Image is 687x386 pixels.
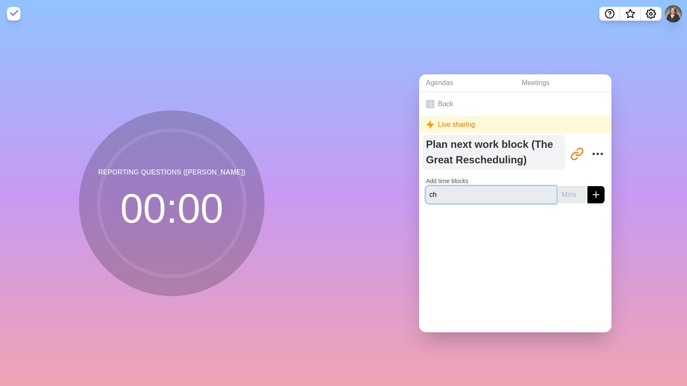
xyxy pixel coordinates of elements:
[419,74,515,92] a: Agendas
[599,7,620,21] button: Help
[426,186,556,203] input: Name
[426,178,468,184] label: Add time blocks
[620,7,641,21] button: What’s new
[589,145,606,162] button: More
[641,7,661,21] button: Settings
[419,116,611,133] div: Live sharing
[515,74,611,92] a: Meetings
[558,186,586,203] input: Mins
[419,92,611,116] a: Back
[568,145,586,162] button: Share link
[7,7,21,21] img: timeblocks logo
